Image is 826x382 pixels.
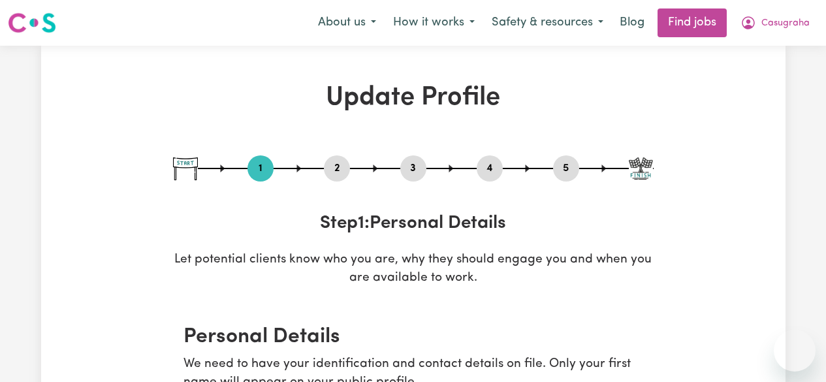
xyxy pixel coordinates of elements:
h1: Update Profile [173,82,654,114]
h2: Personal Details [183,325,643,349]
button: About us [310,9,385,37]
a: Find jobs [658,8,727,37]
button: Go to step 2 [324,160,350,177]
button: How it works [385,9,483,37]
img: Careseekers logo [8,11,56,35]
p: Let potential clients know who you are, why they should engage you and when you are available to ... [173,251,654,289]
a: Blog [612,8,652,37]
span: Casugraha [761,16,810,31]
button: Safety & resources [483,9,612,37]
iframe: Tombol untuk meluncurkan jendela pesan [774,330,816,372]
button: Go to step 1 [247,160,274,177]
button: Go to step 5 [553,160,579,177]
button: Go to step 4 [477,160,503,177]
h3: Step 1 : Personal Details [173,213,654,235]
button: Go to step 3 [400,160,426,177]
a: Careseekers logo [8,8,56,38]
button: My Account [732,9,818,37]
